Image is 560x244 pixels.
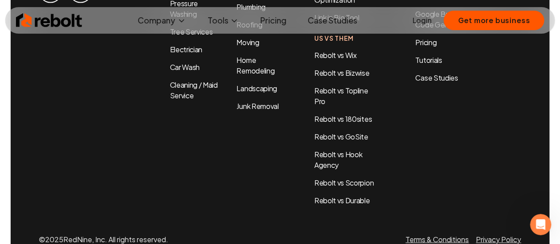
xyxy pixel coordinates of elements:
a: Rebolt vs Hook Agency [314,150,363,170]
a: Home Remodeling [236,55,274,75]
a: Cleaning / Maid Service [170,80,218,100]
a: Terms & Conditions [406,235,469,244]
a: Privacy Policy [476,235,521,244]
a: Moving [236,38,259,47]
button: Company [131,12,193,29]
a: Junk Removal [236,101,278,111]
a: Login [412,15,431,26]
a: Pricing [415,37,521,48]
a: Rebolt vs Topline Pro [314,86,368,106]
a: Rebolt vs Scorpion [314,178,374,187]
h4: Us Vs Them [314,34,380,43]
a: Pricing [253,12,293,29]
a: Rebolt vs GoSite [314,132,368,141]
a: Rebolt vs Durable [314,196,370,205]
a: Rebolt vs Bizwise [314,68,370,77]
a: Car Wash [170,62,200,72]
button: Tools [200,12,246,29]
img: Rebolt Logo [16,12,82,29]
a: Rebolt vs Wix [314,50,357,60]
a: Plumbing [236,2,265,12]
button: Get more business [444,11,544,30]
a: Landscaping [236,84,277,93]
a: Case Studies [415,73,521,83]
iframe: Intercom live chat [530,214,551,235]
a: Rebolt vs 180sites [314,114,372,124]
a: Case Studies [300,12,364,29]
a: Electrician [170,45,202,54]
a: Tutorials [415,55,521,66]
a: Tree Services [170,27,213,36]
